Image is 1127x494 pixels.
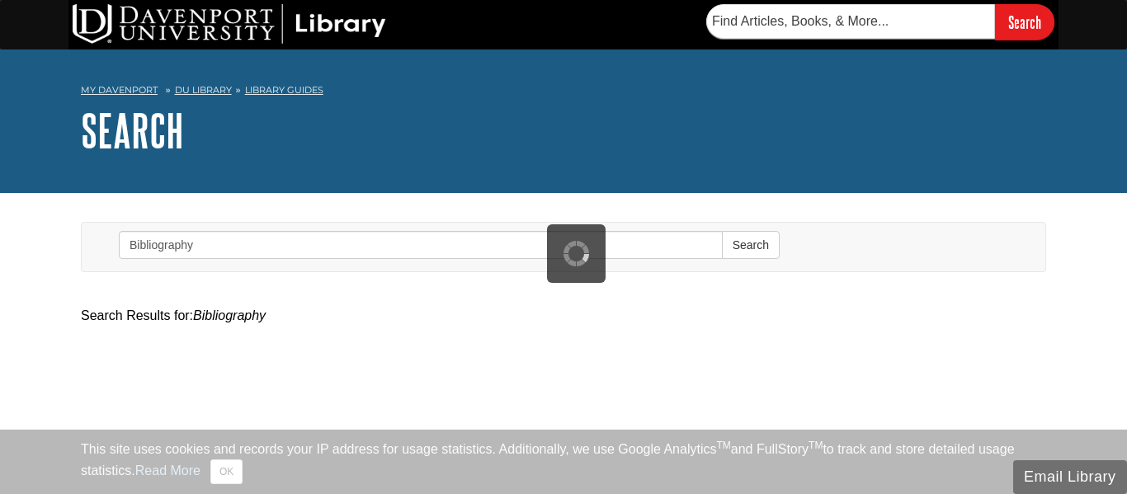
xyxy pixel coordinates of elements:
em: Bibliography [193,308,266,322]
div: Search Results for: [81,306,1046,326]
a: Library Guides [245,84,323,96]
button: Email Library [1013,460,1127,494]
input: Search [995,4,1054,40]
sup: TM [809,440,823,451]
sup: TM [716,440,730,451]
a: DU Library [175,84,232,96]
div: This site uses cookies and records your IP address for usage statistics. Additionally, we use Goo... [81,440,1046,484]
button: Close [210,459,243,484]
button: Search [722,231,780,259]
input: Find Articles, Books, & More... [706,4,995,39]
a: My Davenport [81,83,158,97]
form: Searches DU Library's articles, books, and more [706,4,1054,40]
a: Read More [135,463,200,478]
h1: Search [81,106,1046,155]
input: Search this Group [119,231,723,259]
img: Working... [563,241,589,266]
img: DU Library [73,4,386,44]
nav: breadcrumb [81,79,1046,106]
